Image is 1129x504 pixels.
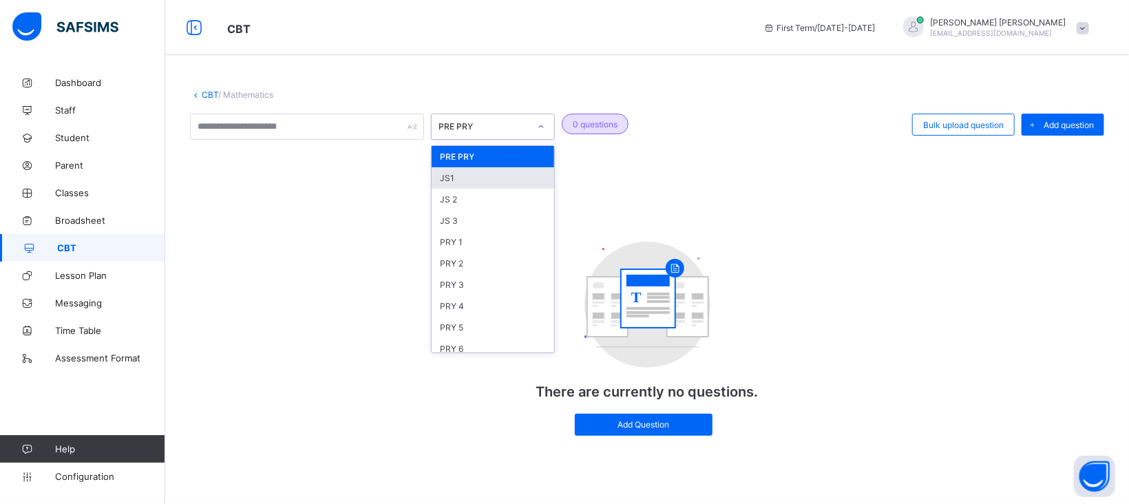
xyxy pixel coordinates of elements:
span: [EMAIL_ADDRESS][DOMAIN_NAME] [931,29,1053,37]
div: PRY 4 [432,295,554,317]
div: JS 3 [432,210,554,231]
span: Assessment Format [55,353,165,364]
span: Broadsheet [55,215,165,226]
div: PRE PRY [432,146,554,167]
span: Configuration [55,471,165,482]
div: JS1 [432,167,554,189]
p: There are currently no questions. [509,384,785,400]
div: PRY 5 [432,317,554,338]
span: 0 questions [573,119,618,129]
span: Time Table [55,325,165,336]
span: Messaging [55,297,165,308]
span: Lesson Plan [55,270,165,281]
div: JS 2 [432,189,554,210]
div: PRY 1 [432,231,554,253]
span: Parent [55,160,165,171]
span: Help [55,443,165,454]
span: / Mathematics [218,90,273,100]
div: PRY 3 [432,274,554,295]
span: [PERSON_NAME] [PERSON_NAME] [931,17,1066,28]
a: CBT [202,90,218,100]
span: Staff [55,105,165,116]
img: safsims [12,12,118,41]
div: There are currently no questions. [509,228,785,450]
div: PRE PRY [439,122,529,132]
div: PRY 2 [432,253,554,274]
div: PRY 6 [432,338,554,359]
span: Student [55,132,165,143]
span: Classes [55,187,165,198]
span: Dashboard [55,77,165,88]
span: session/term information [763,23,876,33]
span: Bulk upload question [923,120,1004,130]
tspan: T [631,288,641,306]
button: Open asap [1074,456,1115,497]
div: JEREMIAHBENJAMIN [889,17,1096,39]
span: Add Question [585,419,702,430]
span: Add question [1044,120,1094,130]
span: CBT [227,22,251,36]
span: CBT [57,242,165,253]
